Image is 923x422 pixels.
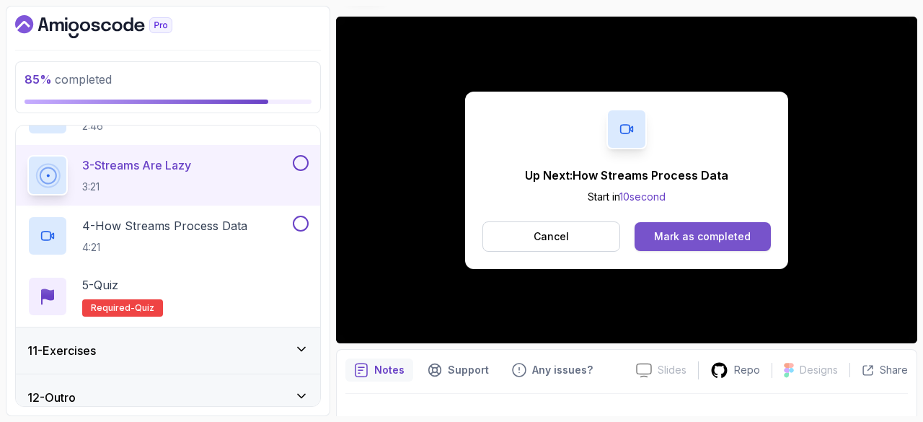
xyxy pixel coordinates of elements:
[880,363,908,377] p: Share
[699,361,772,379] a: Repo
[534,229,569,244] p: Cancel
[27,276,309,317] button: 5-QuizRequired-quiz
[25,72,52,87] span: 85 %
[619,190,666,203] span: 10 second
[82,119,232,133] p: 2:46
[82,240,247,255] p: 4:21
[82,157,191,174] p: 3 - Streams Are Lazy
[25,72,112,87] span: completed
[27,389,76,406] h3: 12 - Outro
[16,328,320,374] button: 11-Exercises
[800,363,838,377] p: Designs
[82,180,191,194] p: 3:21
[374,363,405,377] p: Notes
[525,190,728,204] p: Start in
[482,221,620,252] button: Cancel
[82,217,247,234] p: 4 - How Streams Process Data
[654,229,751,244] div: Mark as completed
[532,363,593,377] p: Any issues?
[15,15,206,38] a: Dashboard
[448,363,489,377] p: Support
[27,342,96,359] h3: 11 - Exercises
[336,17,917,343] iframe: 3 - Streams Are Lazy
[82,276,118,294] p: 5 - Quiz
[135,302,154,314] span: quiz
[658,363,686,377] p: Slides
[849,363,908,377] button: Share
[91,302,135,314] span: Required-
[16,374,320,421] button: 12-Outro
[635,222,771,251] button: Mark as completed
[734,363,760,377] p: Repo
[27,155,309,195] button: 3-Streams Are Lazy3:21
[503,359,601,382] button: Feedback button
[525,167,728,184] p: Up Next: How Streams Process Data
[345,359,413,382] button: notes button
[27,216,309,256] button: 4-How Streams Process Data4:21
[419,359,498,382] button: Support button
